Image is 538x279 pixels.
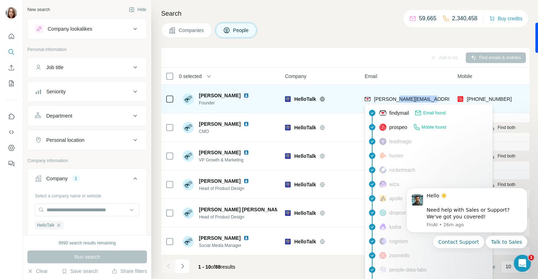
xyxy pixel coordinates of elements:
span: cognism [389,238,408,245]
img: LinkedIn logo [243,93,249,98]
button: Share filters [112,268,147,275]
span: Companies [179,27,205,34]
img: LinkedIn logo [243,178,249,184]
img: LinkedIn logo [243,235,249,241]
p: 2,340,458 [452,14,478,23]
span: [PERSON_NAME] [199,120,241,128]
button: Enrich CSV [6,61,17,74]
span: Mobile [458,73,472,80]
img: LinkedIn logo [243,150,249,155]
span: Find both [497,153,515,159]
button: Feedback [6,157,17,170]
div: Select a company name or website [35,190,139,199]
span: Email [365,73,377,80]
p: 59,665 [419,14,437,23]
img: Avatar [183,179,194,190]
span: Find both [497,124,515,131]
button: Find both [458,179,536,190]
button: Navigate to next page [175,259,190,273]
img: Avatar [183,150,194,162]
span: rocketreach [389,166,415,174]
img: Logo of HelloTalk [285,210,291,216]
span: Social Media Manager [199,242,252,249]
span: zoominfo [389,252,410,259]
button: Company1 [28,170,147,190]
button: Clear all [35,234,59,241]
span: [PERSON_NAME] [199,177,241,185]
img: provider findymail logo [365,95,370,103]
iframe: Intercom live chat [514,255,531,272]
span: Founder [199,100,252,106]
div: Seniority [46,88,65,95]
span: 0 selected [179,73,202,80]
img: provider hunter logo [379,152,386,159]
span: people-data-labs [389,266,426,273]
div: Department [46,112,72,119]
span: Head of Product Design [199,214,277,220]
span: HelloTalk [294,153,316,160]
span: VP Growth & Marketing [199,157,252,163]
span: Email found [423,110,445,116]
span: apollo [389,195,402,202]
div: Job title [46,64,63,71]
span: wiza [389,181,399,188]
button: Seniority [28,83,147,100]
div: Company [46,175,68,182]
span: findymail [389,109,409,117]
span: 1 - 10 [198,264,211,270]
img: Logo of HelloTalk [285,125,291,130]
img: Avatar [183,236,194,247]
span: dropcontact [389,209,415,216]
span: HelloTalk [294,238,316,245]
span: HelloTalk [37,222,54,228]
img: provider prospeo logo [458,95,463,103]
div: New search [27,6,50,13]
button: My lists [6,77,17,90]
span: leadmagic [389,138,412,145]
div: 1 [72,175,80,182]
img: provider rocketreach logo [379,166,386,174]
img: Logo of HelloTalk [285,153,291,159]
span: HelloTalk [294,124,316,131]
img: provider zoominfo logo [379,252,386,259]
img: provider findymail logo [379,109,386,117]
h4: Search [161,9,529,19]
button: Find both [458,122,536,133]
span: 1 [528,255,534,260]
span: [PERSON_NAME] [199,234,241,242]
div: Personal location [46,136,84,144]
span: 88 [215,264,221,270]
img: Avatar [183,122,194,133]
button: Company lookalikes [28,20,147,37]
img: provider leadmagic logo [379,138,386,145]
button: Buy credits [489,14,522,24]
span: hunter [389,152,403,159]
span: Mobile found [422,124,446,130]
div: Company lookalikes [48,25,92,32]
span: Company [285,73,306,80]
button: Job title [28,59,147,76]
img: provider prospeo logo [379,124,386,131]
button: Save search [62,268,98,275]
span: People [233,27,249,34]
span: [PERSON_NAME] [199,149,241,156]
span: HelloTalk [294,95,316,103]
button: Search [6,46,17,58]
img: Logo of HelloTalk [285,96,291,102]
img: LinkedIn logo [243,121,249,127]
div: 9990 search results remaining [59,240,116,246]
img: provider lusha logo [379,223,386,231]
span: [PERSON_NAME] [199,92,241,99]
span: [PERSON_NAME][EMAIL_ADDRESS][DOMAIN_NAME] [374,96,499,102]
span: lusha [389,223,401,231]
img: provider cognism logo [379,238,386,245]
iframe: Intercom notifications message [396,181,538,253]
span: [PERSON_NAME] [PERSON_NAME] [199,206,284,213]
p: Company information [27,157,147,164]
